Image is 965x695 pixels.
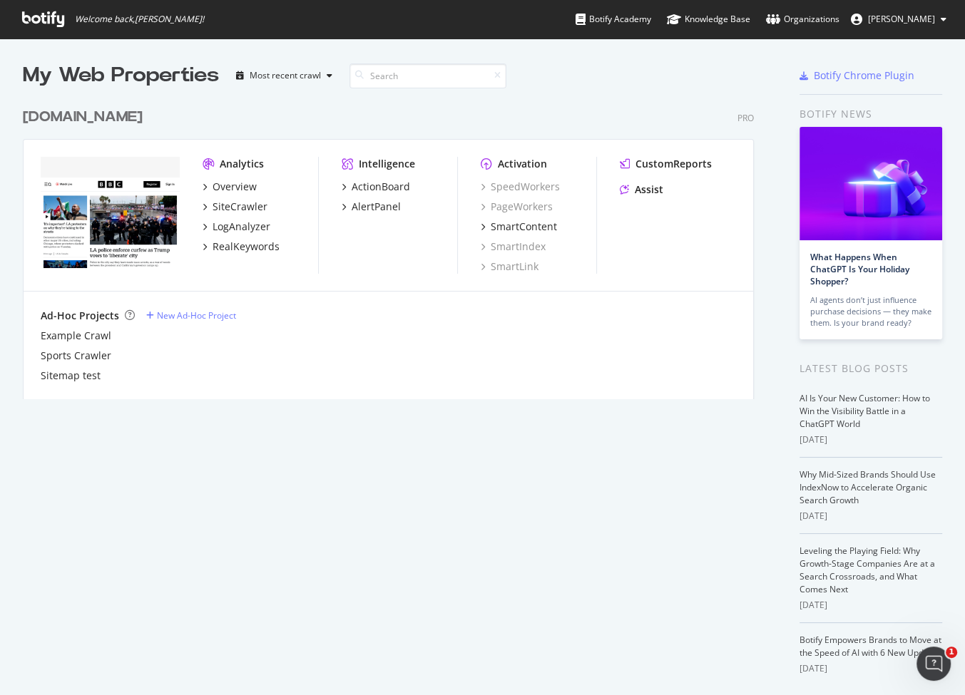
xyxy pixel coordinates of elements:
a: Leveling the Playing Field: Why Growth-Stage Companies Are at a Search Crossroads, and What Comes... [800,545,935,595]
div: Knowledge Base [667,12,750,26]
a: Example Crawl [41,329,111,343]
div: Botify news [800,106,942,122]
div: Ad-Hoc Projects [41,309,119,323]
a: LogAnalyzer [203,220,270,234]
div: Overview [213,180,257,194]
a: CustomReports [620,157,712,171]
div: AI agents don’t just influence purchase decisions — they make them. Is your brand ready? [810,294,931,329]
a: [DOMAIN_NAME] [23,107,148,128]
a: SmartLink [481,259,538,274]
button: [PERSON_NAME] [839,8,958,31]
a: What Happens When ChatGPT Is Your Holiday Shopper? [810,251,909,287]
div: Botify Chrome Plugin [814,68,914,83]
a: PageWorkers [481,200,553,214]
div: [DATE] [800,599,942,612]
div: Activation [498,157,547,171]
div: Organizations [766,12,839,26]
a: Assist [620,182,663,197]
div: Analytics [220,157,264,171]
div: [DATE] [800,662,942,675]
span: Welcome back, [PERSON_NAME] ! [75,14,204,25]
div: grid [23,90,765,399]
div: Botify Academy [576,12,651,26]
div: Assist [635,182,663,197]
div: Latest Blog Posts [800,361,942,376]
a: ActionBoard [342,180,410,194]
span: Tom Chandler [868,13,935,25]
a: New Ad-Hoc Project [146,309,236,321]
div: ActionBoard [352,180,410,194]
a: Botify Empowers Brands to Move at the Speed of AI with 6 New Updates [800,634,941,659]
a: SiteCrawler [203,200,267,214]
div: RealKeywords [213,240,280,254]
div: New Ad-Hoc Project [157,309,236,321]
img: www.bbc.co.uk [41,157,180,268]
div: [DOMAIN_NAME] [23,107,143,128]
input: Search [349,63,506,88]
div: My Web Properties [23,61,219,90]
span: 1 [946,647,957,658]
a: Why Mid-Sized Brands Should Use IndexNow to Accelerate Organic Search Growth [800,468,936,506]
a: SmartContent [481,220,557,234]
a: Botify Chrome Plugin [800,68,914,83]
a: Sports Crawler [41,349,111,363]
button: Most recent crawl [230,64,338,87]
div: Most recent crawl [250,71,321,80]
a: SmartIndex [481,240,546,254]
div: SiteCrawler [213,200,267,214]
a: Sitemap test [41,369,101,383]
div: LogAnalyzer [213,220,270,234]
div: Pro [737,112,754,124]
img: What Happens When ChatGPT Is Your Holiday Shopper? [800,127,942,240]
div: SmartContent [491,220,557,234]
div: AlertPanel [352,200,401,214]
a: RealKeywords [203,240,280,254]
a: Overview [203,180,257,194]
div: [DATE] [800,433,942,446]
iframe: Intercom live chat [917,647,951,681]
a: SpeedWorkers [481,180,560,194]
div: CustomReports [635,157,712,171]
a: AlertPanel [342,200,401,214]
a: AI Is Your New Customer: How to Win the Visibility Battle in a ChatGPT World [800,392,930,430]
div: Intelligence [359,157,415,171]
div: [DATE] [800,510,942,522]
